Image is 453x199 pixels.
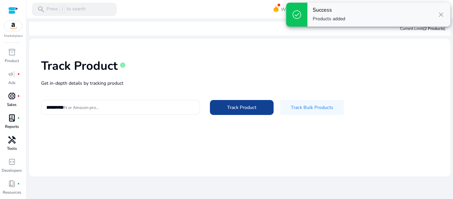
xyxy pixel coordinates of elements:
p: Sales [7,102,17,108]
span: donut_small [8,92,16,100]
span: fiber_manual_record [17,73,20,75]
p: Get in-depth details by tracking product [41,80,438,87]
span: search [37,5,45,13]
p: Products added [313,16,345,22]
p: Reports [5,124,19,130]
span: Track Bulk Products [291,104,333,111]
button: Track Bulk Products [280,100,344,115]
p: Developers [2,167,22,173]
p: Press to search [46,6,86,13]
span: fiber_manual_record [17,95,20,97]
h1: Track Product [41,59,118,73]
h4: Success [313,7,345,13]
span: fiber_manual_record [17,117,20,119]
p: Resources [3,189,21,195]
p: Tools [7,146,17,151]
span: campaign [8,70,16,78]
span: close [437,11,445,19]
button: Track Product [210,100,274,115]
p: Marketplace [4,34,23,39]
span: What's New [281,4,307,15]
span: info [119,62,126,68]
p: Product [5,58,19,64]
span: check_circle [291,9,302,20]
p: Ads [8,80,16,86]
span: fiber_manual_record [17,182,20,185]
span: / [59,6,65,13]
span: code_blocks [8,158,16,166]
span: book_4 [8,180,16,188]
span: handyman [8,136,16,144]
span: Track Product [227,104,256,111]
span: lab_profile [8,114,16,122]
img: amazon.svg [4,21,22,31]
span: inventory_2 [8,48,16,56]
